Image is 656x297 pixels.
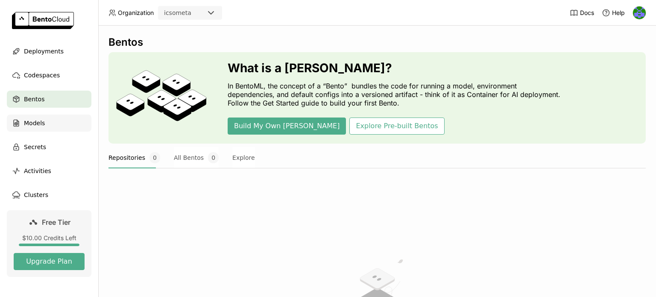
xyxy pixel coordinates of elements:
button: Explore Pre-built Bentos [349,118,444,135]
span: Models [24,118,45,128]
div: icsometa [164,9,191,17]
p: In BentoML, the concept of a “Bento” bundles the code for running a model, environment dependenci... [228,82,565,107]
button: Repositories [108,147,160,168]
button: Build My Own [PERSON_NAME] [228,118,346,135]
span: Deployments [24,46,64,56]
span: Secrets [24,142,46,152]
button: Upgrade Plan [14,253,85,270]
img: icso meta [633,6,646,19]
span: Help [612,9,625,17]
div: $10.00 Credits Left [14,234,85,242]
span: Clusters [24,190,48,200]
h3: What is a [PERSON_NAME]? [228,61,565,75]
span: Codespaces [24,70,60,80]
span: Free Tier [42,218,70,226]
img: cover onboarding [115,70,207,126]
span: 0 [208,152,219,163]
a: Deployments [7,43,91,60]
div: Help [602,9,625,17]
a: Activities [7,162,91,179]
a: Codespaces [7,67,91,84]
span: Activities [24,166,51,176]
button: Explore [232,147,255,168]
span: Docs [580,9,594,17]
span: Organization [118,9,154,17]
a: Bentos [7,91,91,108]
span: 0 [149,152,160,163]
img: logo [12,12,74,29]
a: Docs [570,9,594,17]
button: All Bentos [174,147,219,168]
a: Secrets [7,138,91,156]
a: Free Tier$10.00 Credits LeftUpgrade Plan [7,210,91,277]
input: Selected icsometa. [192,9,193,18]
div: Bentos [108,36,646,49]
a: Clusters [7,186,91,203]
a: Models [7,115,91,132]
span: Bentos [24,94,44,104]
